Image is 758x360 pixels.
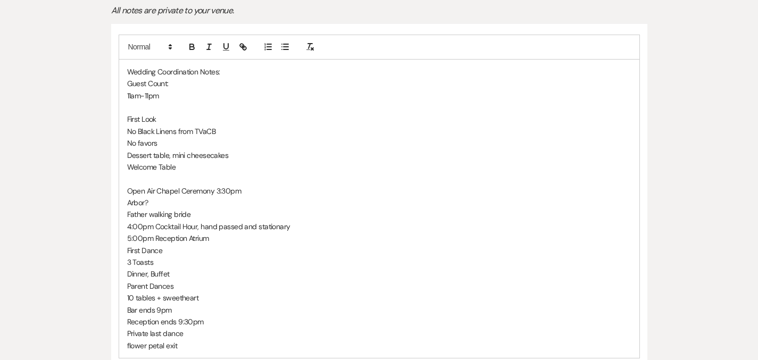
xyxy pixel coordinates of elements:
p: 5:00pm Reception Atrium [127,232,631,244]
p: No Black Linens from TVaCB [127,125,631,137]
p: 11am-11pm [127,90,631,102]
p: Bar ends 9pm [127,304,631,316]
p: No favors [127,137,631,149]
p: 10 tables + sweetheart [127,292,631,304]
p: Reception ends 9:30pm [127,316,631,328]
p: Private last dance [127,328,631,339]
p: Welcome Table [127,161,631,173]
p: Guest Count: [127,78,631,89]
p: First Dance [127,245,631,256]
p: Dessert table, mini cheesecakes [127,149,631,161]
p: Arbor? [127,197,631,208]
p: Father walking bride [127,208,631,220]
p: Open Air Chapel Ceremony 3:30pm [127,185,631,197]
p: 3 Toasts [127,256,631,268]
p: Parent Dances [127,280,631,292]
p: Wedding Coordination Notes: [127,66,631,78]
p: First Look [127,113,631,125]
p: 4:00pm Cocktail Hour, hand passed and stationary [127,221,631,232]
p: All notes are private to your venue. [111,4,484,18]
p: Dinner, Buffet [127,268,631,280]
p: flower petal exit [127,340,631,351]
